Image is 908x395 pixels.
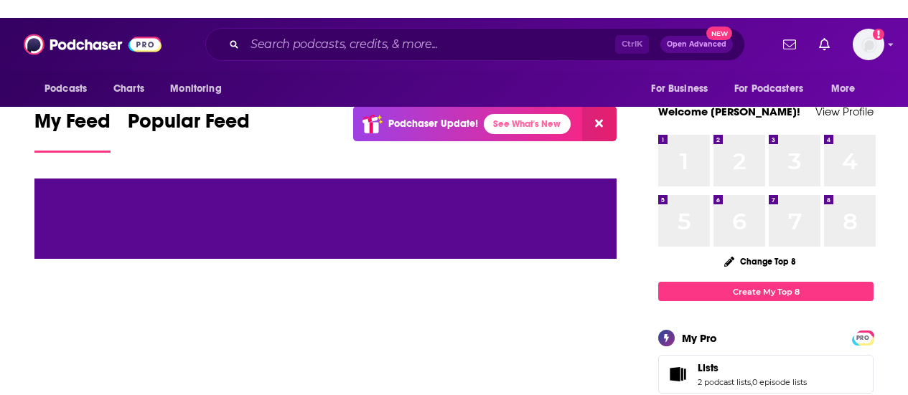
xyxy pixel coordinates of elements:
[24,31,162,58] img: Podchaser - Follow, Share and Rate Podcasts
[734,79,803,99] span: For Podcasters
[45,79,87,99] span: Podcasts
[854,332,871,343] a: PRO
[815,105,874,118] a: View Profile
[725,75,824,103] button: open menu
[682,331,717,345] div: My Pro
[170,79,221,99] span: Monitoring
[821,75,874,103] button: open menu
[658,105,800,118] a: Welcome [PERSON_NAME]!
[813,32,836,57] a: Show notifications dropdown
[663,364,692,384] a: Lists
[113,79,144,99] span: Charts
[34,109,111,142] span: My Feed
[698,361,807,374] a: Lists
[706,27,732,40] span: New
[160,75,240,103] button: open menu
[853,29,884,60] span: Logged in as celadonmarketing
[667,41,726,48] span: Open Advanced
[484,114,571,134] a: See What's New
[854,333,871,343] span: PRO
[853,29,884,60] button: Show profile menu
[751,377,752,387] span: ,
[34,75,106,103] button: open menu
[853,29,884,60] img: User Profile
[777,32,802,57] a: Show notifications dropdown
[641,75,726,103] button: open menu
[34,109,111,153] a: My Feed
[128,109,250,153] a: Popular Feed
[388,118,478,130] p: Podchaser Update!
[698,361,719,374] span: Lists
[873,29,884,40] svg: Email not verified
[660,36,733,53] button: Open AdvancedNew
[716,252,805,270] button: Change Top 8
[104,75,153,103] a: Charts
[831,79,856,99] span: More
[752,377,807,387] a: 0 episode lists
[698,377,751,387] a: 2 podcast lists
[658,355,874,394] span: Lists
[128,109,250,142] span: Popular Feed
[651,79,708,99] span: For Business
[205,28,745,61] div: Search podcasts, credits, & more...
[245,33,615,56] input: Search podcasts, credits, & more...
[658,282,874,301] a: Create My Top 8
[615,35,649,54] span: Ctrl K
